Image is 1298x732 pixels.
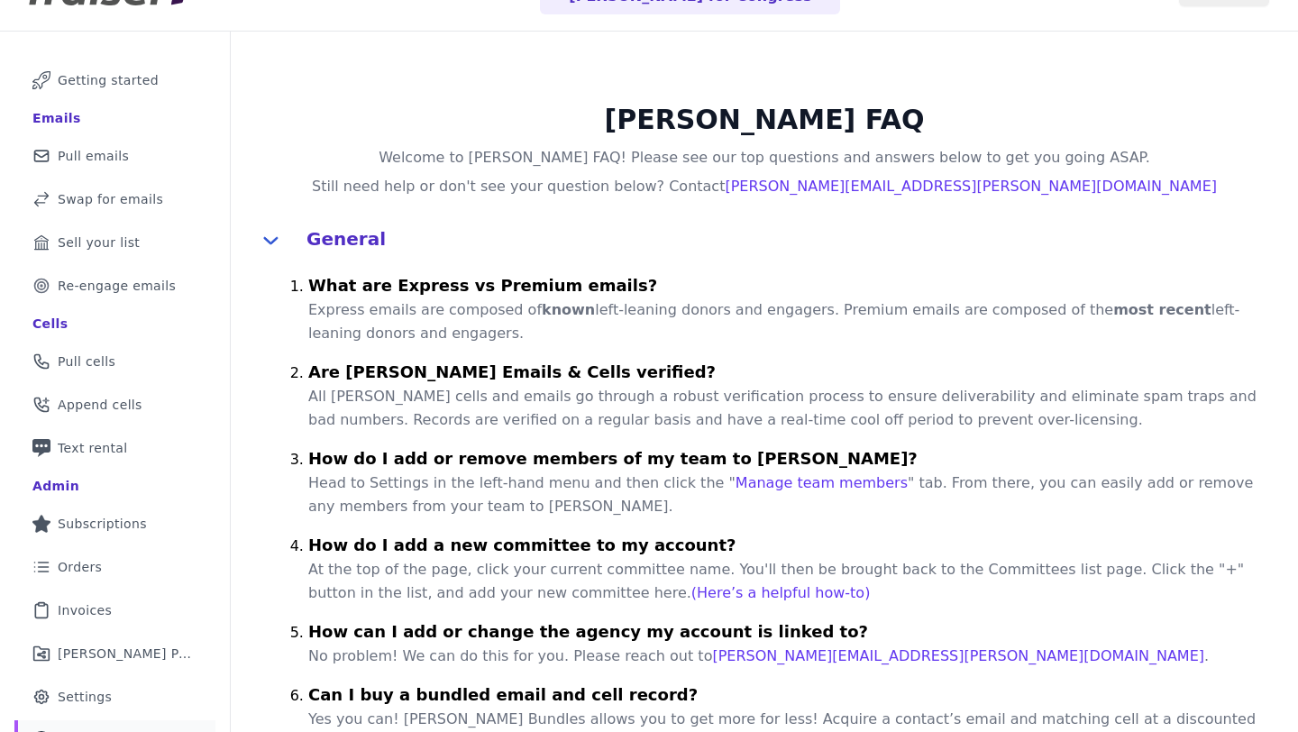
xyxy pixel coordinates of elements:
button: General [252,223,1276,259]
a: Append cells [14,385,215,425]
span: Getting started [58,71,159,89]
span: Invoices [58,601,112,619]
span: Pull emails [58,147,129,165]
a: Orders [14,547,215,587]
a: Settings [14,677,215,717]
span: [PERSON_NAME] Performance [58,645,194,663]
span: Re-engage emails [58,277,176,295]
span: Sell your list [58,233,140,252]
h4: How do I add a new committee to my account? [308,529,1276,558]
a: [PERSON_NAME][EMAIL_ADDRESS][PERSON_NAME][DOMAIN_NAME] [725,178,1217,195]
strong: most recent [1113,301,1211,318]
p: At the top of the page, click your current committee name. You'll then be brought back to the Com... [308,558,1276,605]
a: Sell your list [14,223,215,262]
span: Append cells [58,396,142,414]
span: Text rental [58,439,128,457]
div: Cells [32,315,68,333]
h4: How do I add or remove members of my team to [PERSON_NAME]? [308,443,1276,471]
a: Text rental [14,428,215,468]
p: All [PERSON_NAME] cells and emails go through a robust verification process to ensure deliverabil... [308,385,1276,432]
a: Pull emails [14,136,215,176]
div: Emails [32,109,81,127]
a: [PERSON_NAME][EMAIL_ADDRESS][PERSON_NAME][DOMAIN_NAME] [712,647,1204,664]
a: Swap for emails [14,179,215,219]
p: Head to Settings in the left-hand menu and then click the " " tab. From there, you can easily add... [308,471,1276,518]
a: Manage team members [736,474,908,491]
h4: How can I add or change the agency my account is linked to? [308,616,1276,645]
p: Express emails are composed of left-leaning donors and engagers. Premium emails are composed of t... [308,298,1276,345]
span: Settings [58,688,112,706]
p: No problem! We can do this for you. Please reach out to . [308,645,1276,668]
h4: Welcome to [PERSON_NAME] FAQ! Please see our top questions and answers below to get you going ASAP. [231,147,1298,169]
h4: What are Express vs Premium emails? [308,270,1276,298]
a: [PERSON_NAME] Performance [14,634,215,673]
h4: Are [PERSON_NAME] Emails & Cells verified? [308,356,1276,385]
h4: General [306,223,1276,252]
h4: Can I buy a bundled email and cell record? [308,679,1276,708]
span: Orders [58,558,102,576]
span: Swap for emails [58,190,163,208]
div: Admin [32,477,79,495]
a: Pull cells [14,342,215,381]
h4: Still need help or don't see your question below? Contact [231,176,1298,197]
a: Invoices [14,590,215,630]
a: Getting started [14,60,215,100]
a: Re-engage emails [14,266,215,306]
strong: known [542,301,595,318]
h2: [PERSON_NAME] FAQ [231,104,1298,136]
a: (Here’s a helpful how-to) [691,584,871,601]
a: Subscriptions [14,504,215,544]
span: Pull cells [58,352,115,371]
span: Subscriptions [58,515,147,533]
